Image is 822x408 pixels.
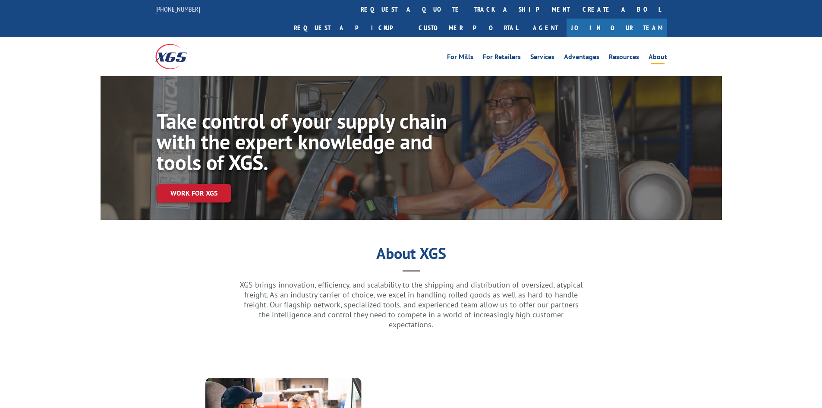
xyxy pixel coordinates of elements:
a: Join Our Team [567,19,667,37]
a: Resources [609,54,639,63]
a: Advantages [564,54,599,63]
a: For Mills [447,54,473,63]
a: For Retailers [483,54,521,63]
a: [PHONE_NUMBER] [155,5,200,13]
a: Customer Portal [412,19,524,37]
a: Agent [524,19,567,37]
h1: About XGS [101,247,722,264]
h1: Take control of your supply chain with the expert knowledge and tools of XGS. [157,111,449,177]
a: Services [530,54,554,63]
a: Work for XGS [157,184,231,202]
p: XGS brings innovation, efficiency, and scalability to the shipping and distribution of oversized,... [239,280,584,329]
a: About [649,54,667,63]
a: Request a pickup [287,19,412,37]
